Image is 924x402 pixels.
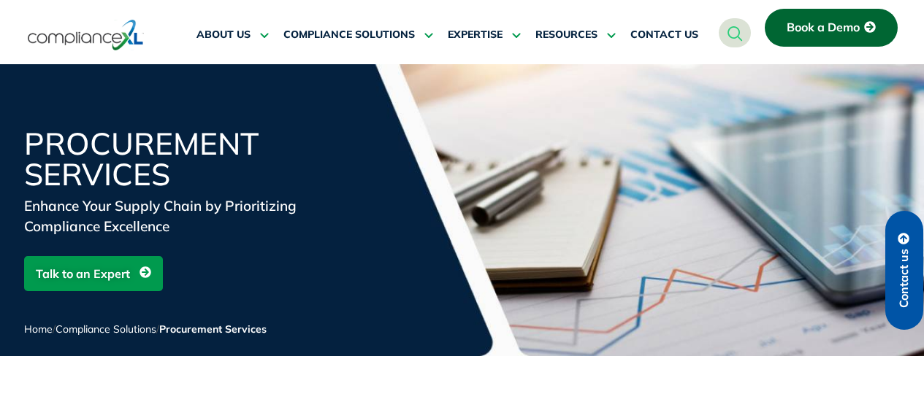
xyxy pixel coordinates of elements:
span: Talk to an Expert [36,260,130,287]
img: logo-one.svg [28,18,144,52]
span: / / [24,322,267,336]
span: CONTACT US [630,28,698,42]
a: EXPERTISE [448,18,521,53]
a: RESOURCES [535,18,616,53]
a: Book a Demo [765,9,898,47]
span: Contact us [898,249,911,308]
a: Contact us [885,211,923,330]
span: ABOUT US [196,28,251,42]
a: COMPLIANCE SOLUTIONS [283,18,433,53]
a: Talk to an Expert [24,256,163,291]
a: Compliance Solutions [56,322,156,336]
a: navsearch-button [719,18,751,47]
a: CONTACT US [630,18,698,53]
span: COMPLIANCE SOLUTIONS [283,28,415,42]
h1: Procurement Services [24,128,375,190]
a: Home [24,322,53,336]
a: ABOUT US [196,18,269,53]
span: RESOURCES [535,28,597,42]
span: EXPERTISE [448,28,503,42]
div: Enhance Your Supply Chain by Prioritizing Compliance Excellence [24,196,375,236]
span: Book a Demo [787,21,860,34]
span: Procurement Services [159,322,267,336]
